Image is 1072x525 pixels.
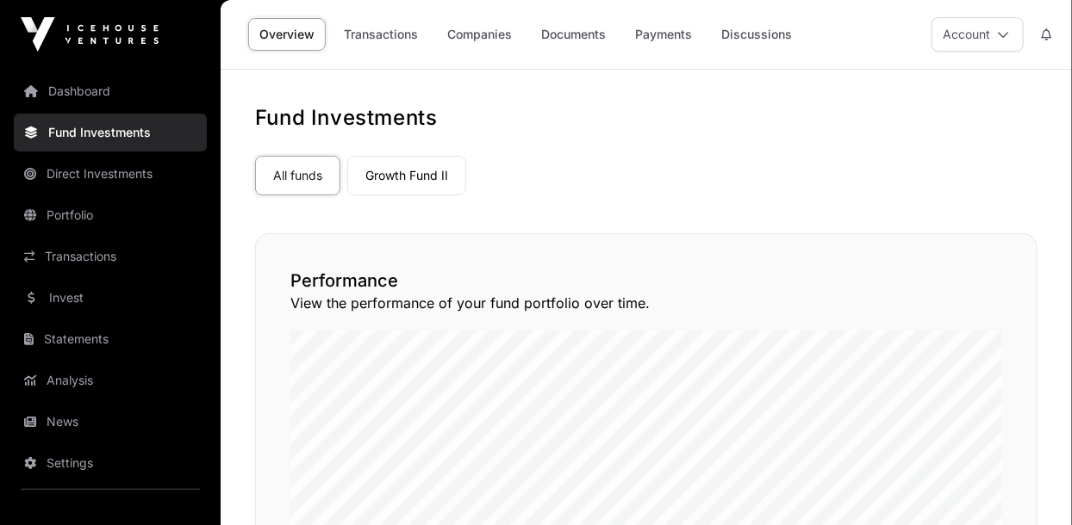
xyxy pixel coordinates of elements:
a: Invest [14,279,207,317]
a: Documents [530,18,617,51]
a: News [14,403,207,441]
a: Dashboard [14,72,207,110]
a: Growth Fund II [347,156,466,195]
a: Fund Investments [14,114,207,151]
p: View the performance of your fund portfolio over time. [290,293,1002,313]
a: Payments [624,18,703,51]
a: Settings [14,444,207,482]
a: Analysis [14,361,207,399]
h2: Performance [290,269,1002,293]
img: Icehouse Ventures Logo [21,17,159,52]
a: Statements [14,320,207,358]
a: Companies [436,18,523,51]
a: Discussions [710,18,803,51]
a: Overview [248,18,326,51]
a: Portfolio [14,196,207,234]
a: Transactions [14,238,207,275]
a: All funds [255,156,340,195]
a: Transactions [333,18,429,51]
h1: Fund Investments [255,104,1038,132]
button: Account [932,17,1024,52]
a: Direct Investments [14,155,207,193]
iframe: Chat Widget [986,442,1072,525]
